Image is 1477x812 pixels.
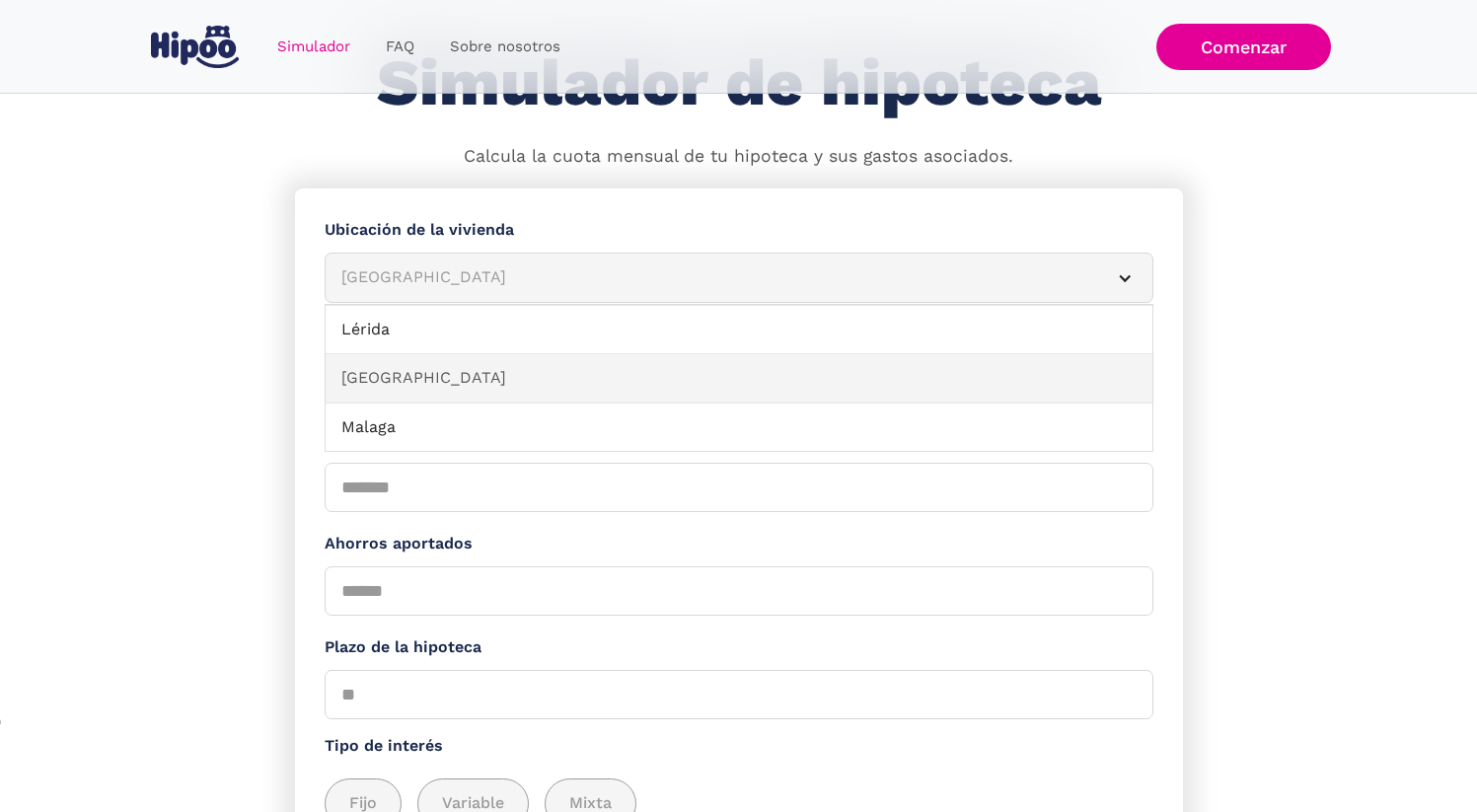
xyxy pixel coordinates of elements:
a: [GEOGRAPHIC_DATA] [326,354,1152,404]
label: Ubicación de la vivienda [325,218,1153,243]
a: Lérida [326,306,1152,355]
a: Simulador [259,28,368,66]
a: Sobre nosotros [432,28,578,66]
label: Tipo de interés [325,734,1153,759]
nav: [GEOGRAPHIC_DATA] [325,304,1153,452]
h1: Simulador de hipoteca [377,47,1101,119]
p: Calcula la cuota mensual de tu hipoteca y sus gastos asociados. [464,144,1013,170]
div: [GEOGRAPHIC_DATA] [341,265,1089,290]
label: Plazo de la hipoteca [325,635,1153,660]
a: Malaga [326,404,1152,453]
a: Comenzar [1156,24,1331,70]
a: FAQ [368,28,432,66]
a: home [147,18,244,76]
article: [GEOGRAPHIC_DATA] [325,253,1153,303]
label: Ahorros aportados [325,532,1153,556]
